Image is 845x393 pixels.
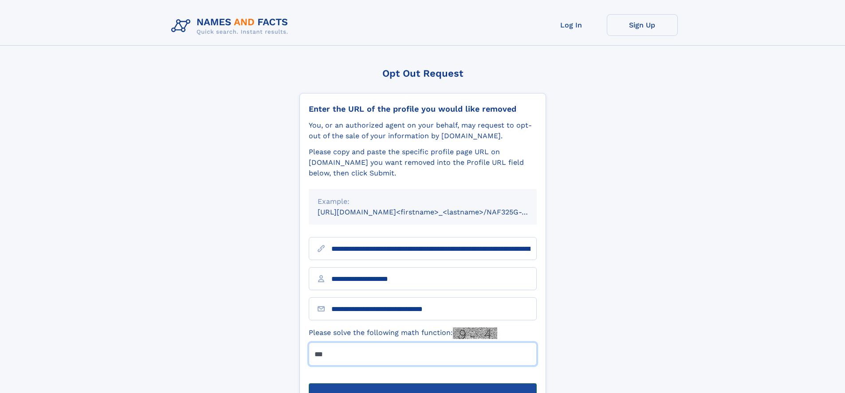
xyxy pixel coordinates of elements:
[309,327,497,339] label: Please solve the following math function:
[309,147,537,179] div: Please copy and paste the specific profile page URL on [DOMAIN_NAME] you want removed into the Pr...
[309,120,537,141] div: You, or an authorized agent on your behalf, may request to opt-out of the sale of your informatio...
[607,14,678,36] a: Sign Up
[318,196,528,207] div: Example:
[299,68,546,79] div: Opt Out Request
[318,208,554,216] small: [URL][DOMAIN_NAME]<firstname>_<lastname>/NAF325G-xxxxxxxx
[536,14,607,36] a: Log In
[168,14,295,38] img: Logo Names and Facts
[309,104,537,114] div: Enter the URL of the profile you would like removed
